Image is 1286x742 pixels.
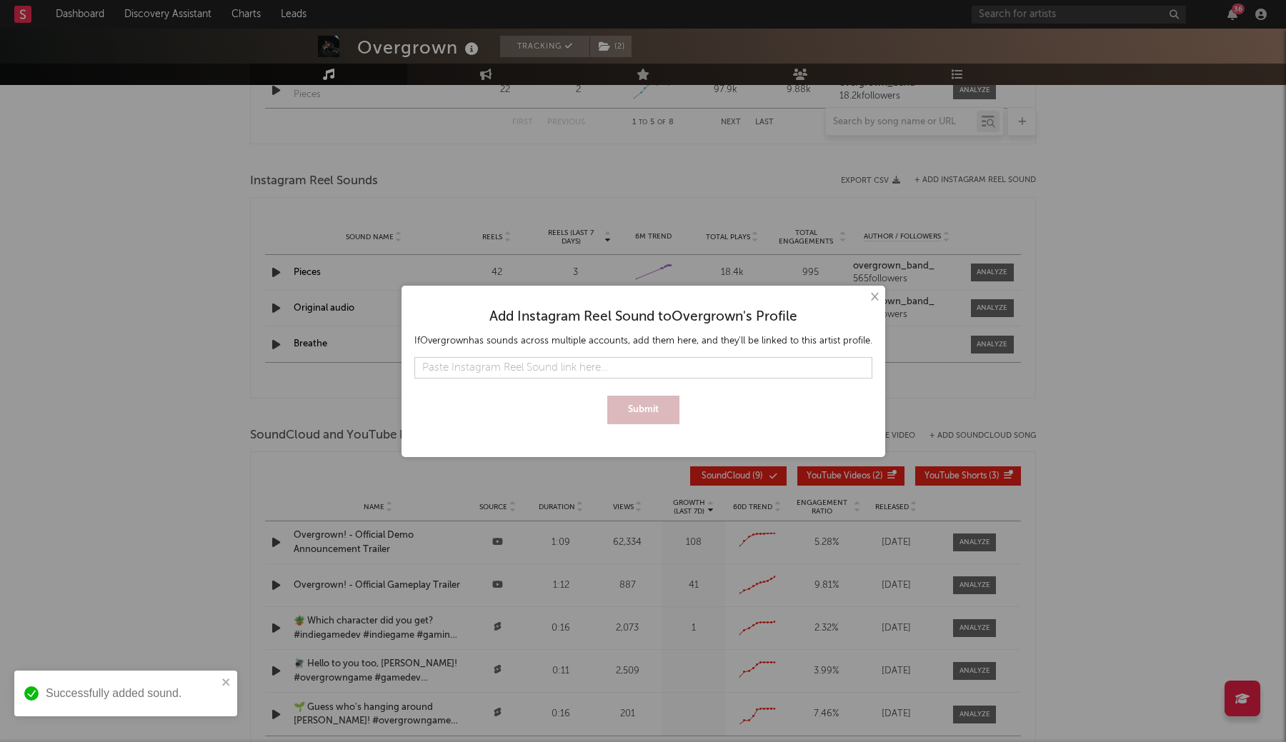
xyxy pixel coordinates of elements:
[414,334,872,349] div: If Overgrown has sounds across multiple accounts, add them here, and they'll be linked to this ar...
[866,289,882,305] button: ×
[607,396,679,424] button: Submit
[414,309,872,326] div: Add Instagram Reel Sound to Overgrown 's Profile
[414,357,872,378] input: Paste Instagram Reel Sound link here...
[221,676,231,690] button: close
[46,685,217,702] div: Successfully added sound.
